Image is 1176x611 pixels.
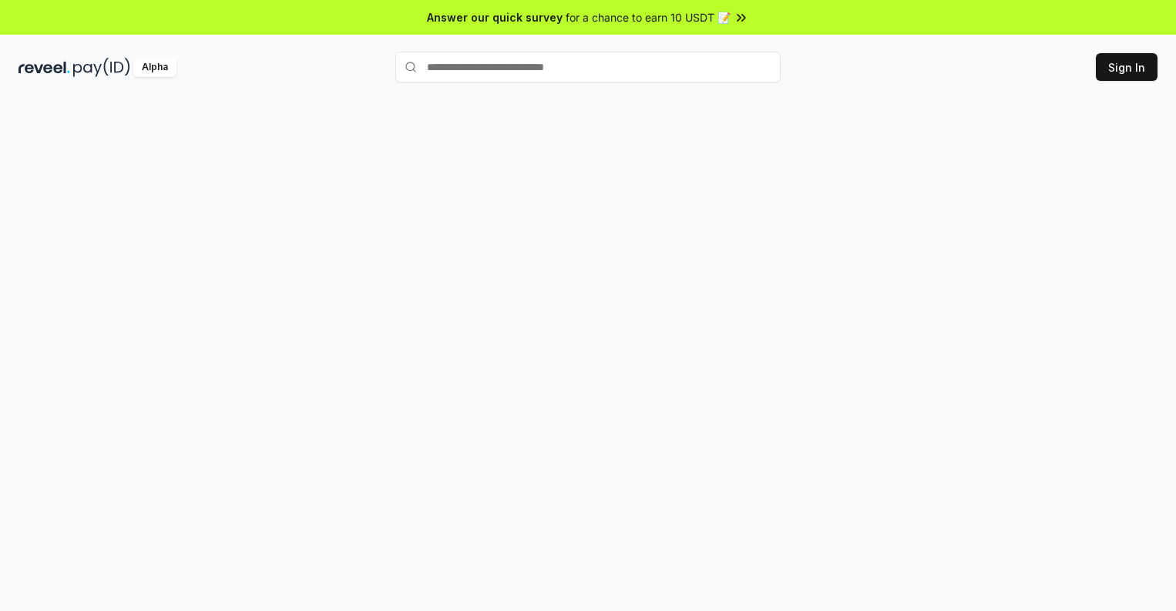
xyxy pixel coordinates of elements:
[427,9,563,25] span: Answer our quick survey
[1096,53,1158,81] button: Sign In
[566,9,731,25] span: for a chance to earn 10 USDT 📝
[133,58,176,77] div: Alpha
[73,58,130,77] img: pay_id
[18,58,70,77] img: reveel_dark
